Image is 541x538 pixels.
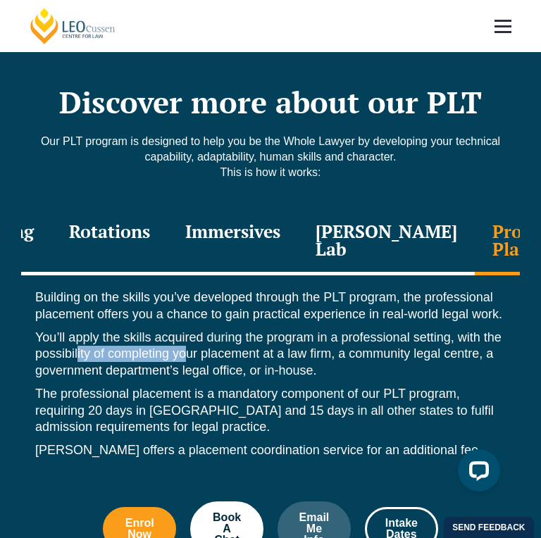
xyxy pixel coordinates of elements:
[35,330,506,379] p: You’ll apply the skills acquired during the program in a professional setting, with the possibili...
[21,134,520,194] div: Our PLT program is designed to help you be the Whole Lawyer by developing your technical capabili...
[168,208,298,275] div: Immersives
[35,289,506,323] p: Building on the skills you’ve developed through the PLT program, the professional placement offer...
[298,208,475,275] div: [PERSON_NAME] Lab
[35,386,506,435] p: The professional placement is a mandatory component of our PLT program, requiring 20 days in [GEO...
[21,85,520,120] h2: Discover more about our PLT
[35,442,506,458] p: [PERSON_NAME] offers a placement coordination service for an additional fee.
[447,444,506,503] iframe: LiveChat chat widget
[51,208,168,275] div: Rotations
[28,7,118,45] a: [PERSON_NAME] Centre for Law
